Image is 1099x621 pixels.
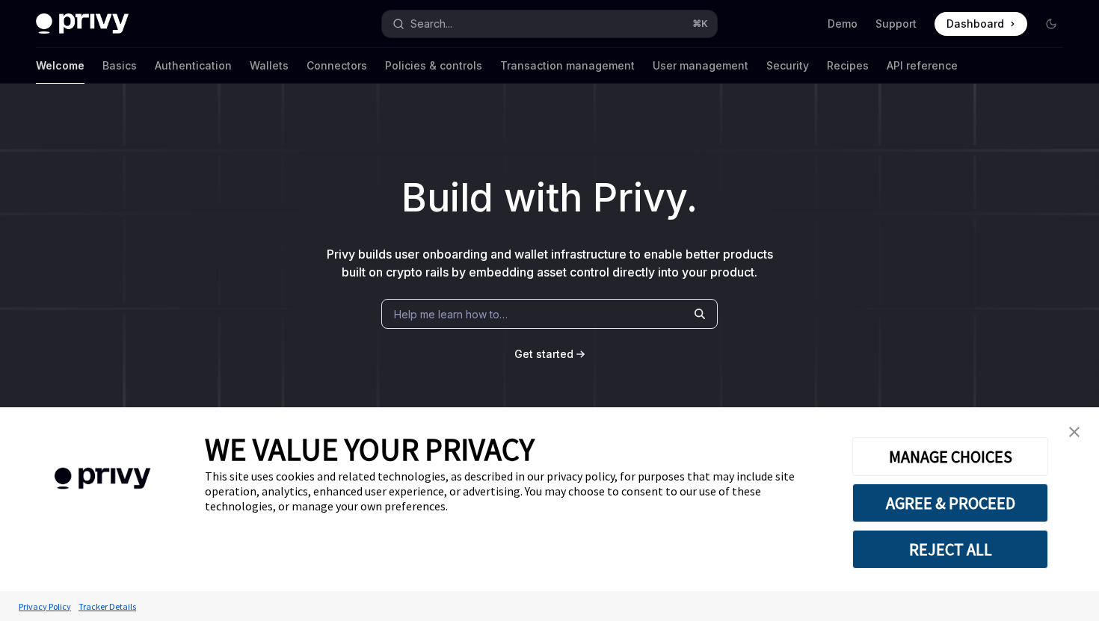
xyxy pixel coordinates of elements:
[500,48,635,84] a: Transaction management
[36,48,84,84] a: Welcome
[382,10,716,37] button: Search...⌘K
[24,169,1075,227] h1: Build with Privy.
[514,347,573,360] span: Get started
[410,15,452,33] div: Search...
[653,48,748,84] a: User management
[22,446,182,511] img: company logo
[385,48,482,84] a: Policies & controls
[155,48,232,84] a: Authentication
[514,347,573,362] a: Get started
[1069,427,1080,437] img: close banner
[36,13,129,34] img: dark logo
[946,16,1004,31] span: Dashboard
[327,247,773,279] span: Privy builds user onboarding and wallet infrastructure to enable better products built on crypto ...
[852,530,1048,569] button: REJECT ALL
[1039,12,1063,36] button: Toggle dark mode
[887,48,958,84] a: API reference
[75,593,140,620] a: Tracker Details
[307,48,367,84] a: Connectors
[852,437,1048,476] button: MANAGE CHOICES
[15,593,75,620] a: Privacy Policy
[766,48,809,84] a: Security
[394,306,508,322] span: Help me learn how to…
[935,12,1027,36] a: Dashboard
[828,16,858,31] a: Demo
[1059,417,1089,447] a: close banner
[250,48,289,84] a: Wallets
[205,469,830,513] div: This site uses cookies and related technologies, as described in our privacy policy, for purposes...
[852,483,1048,522] button: AGREE & PROCEED
[875,16,917,31] a: Support
[692,18,708,30] span: ⌘ K
[205,430,535,469] span: WE VALUE YOUR PRIVACY
[102,48,137,84] a: Basics
[827,48,869,84] a: Recipes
